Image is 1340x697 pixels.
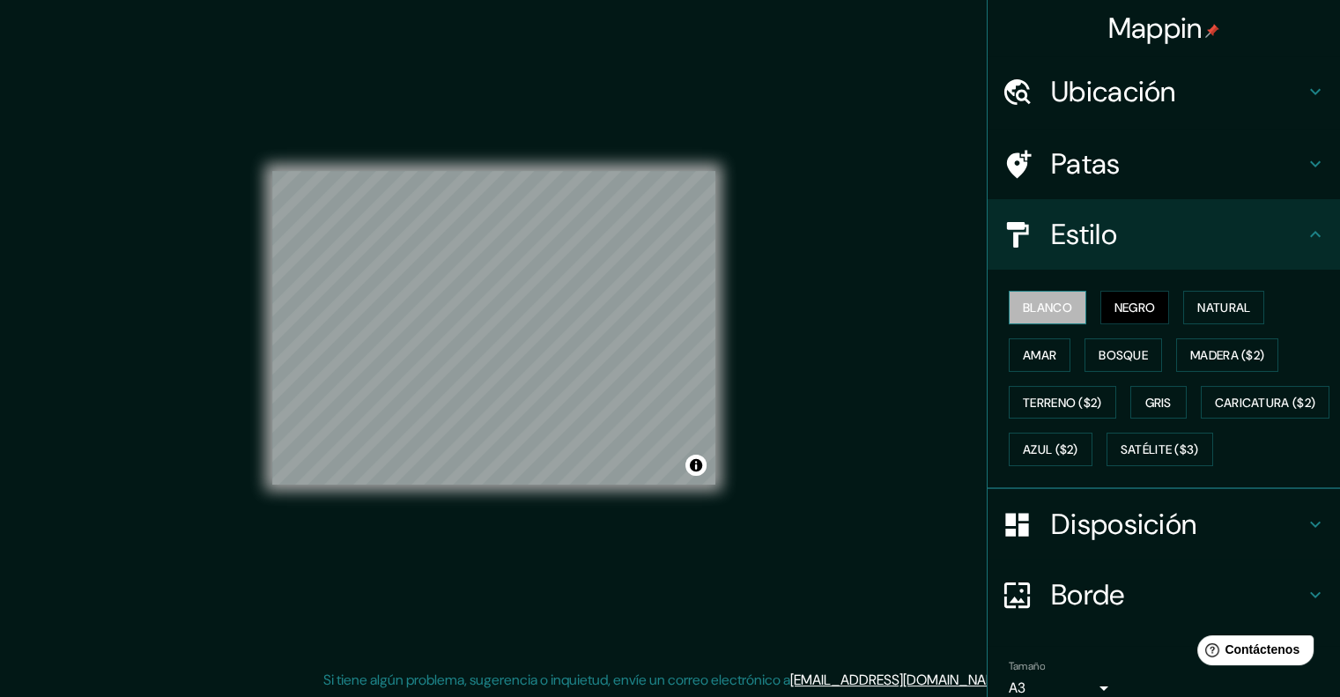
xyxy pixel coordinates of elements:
[1009,338,1070,372] button: Amar
[1114,300,1156,315] font: Negro
[988,56,1340,127] div: Ubicación
[1145,395,1172,411] font: Gris
[1009,678,1025,697] font: A3
[1100,291,1170,324] button: Negro
[323,671,790,689] font: Si tiene algún problema, sugerencia o inquietud, envíe un correo electrónico a
[1176,338,1278,372] button: Madera ($2)
[1023,300,1072,315] font: Blanco
[1183,291,1264,324] button: Natural
[272,171,715,485] canvas: Mapa
[1107,433,1213,466] button: Satélite ($3)
[1201,386,1330,419] button: Caricatura ($2)
[1215,395,1316,411] font: Caricatura ($2)
[1009,433,1092,466] button: Azul ($2)
[1121,442,1199,458] font: Satélite ($3)
[1051,73,1176,110] font: Ubicación
[1009,291,1086,324] button: Blanco
[1099,347,1148,363] font: Bosque
[1051,576,1125,613] font: Borde
[1023,395,1102,411] font: Terreno ($2)
[988,560,1340,630] div: Borde
[685,455,707,476] button: Activar o desactivar atribución
[1009,659,1045,673] font: Tamaño
[1197,300,1250,315] font: Natural
[1130,386,1187,419] button: Gris
[1085,338,1162,372] button: Bosque
[1108,10,1203,47] font: Mappin
[1023,347,1056,363] font: Amar
[1051,145,1121,182] font: Patas
[1051,506,1196,543] font: Disposición
[1183,628,1321,678] iframe: Lanzador de widgets de ayuda
[988,199,1340,270] div: Estilo
[988,489,1340,560] div: Disposición
[1205,24,1219,38] img: pin-icon.png
[790,671,1008,689] a: [EMAIL_ADDRESS][DOMAIN_NAME]
[1023,442,1078,458] font: Azul ($2)
[1051,216,1117,253] font: Estilo
[988,129,1340,199] div: Patas
[1190,347,1264,363] font: Madera ($2)
[1009,386,1116,419] button: Terreno ($2)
